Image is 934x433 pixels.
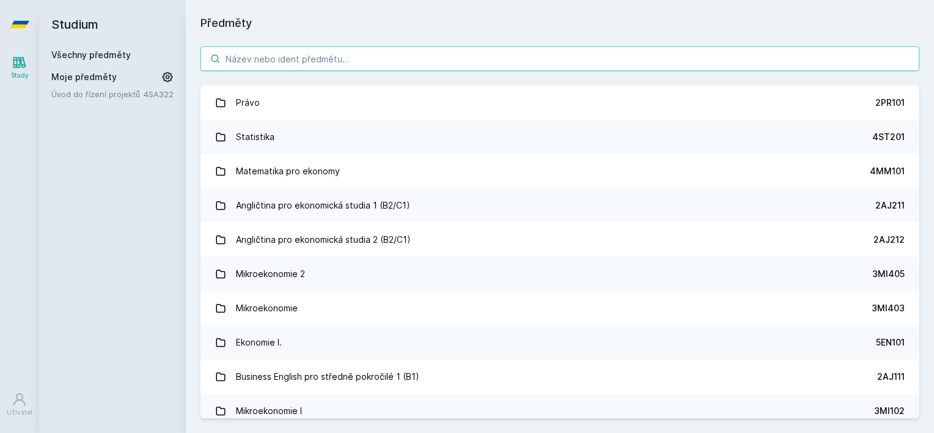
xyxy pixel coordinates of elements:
a: Business English pro středně pokročilé 1 (B1) 2AJ111 [200,360,919,394]
div: Statistika [236,125,274,149]
div: Uživatel [7,408,32,417]
div: Právo [236,91,260,115]
div: 2AJ212 [873,234,905,246]
div: Ekonomie I. [236,330,282,355]
a: Úvod do řízení projektů [51,88,144,100]
div: 5EN101 [876,336,905,349]
a: Uživatel [2,386,37,423]
a: Mikroekonomie I 3MI102 [200,394,919,428]
div: 2AJ111 [877,371,905,383]
div: 2AJ211 [875,199,905,212]
a: Angličtina pro ekonomická studia 1 (B2/C1) 2AJ211 [200,188,919,223]
span: Moje předměty [51,71,117,83]
a: Mikroekonomie 3MI403 [200,291,919,325]
a: Právo 2PR101 [200,86,919,120]
div: Mikroekonomie [236,296,298,320]
a: Study [2,49,37,86]
div: Matematika pro ekonomy [236,159,340,183]
div: Mikroekonomie I [236,399,302,423]
div: 3MI405 [872,268,905,280]
div: Angličtina pro ekonomická studia 1 (B2/C1) [236,193,410,218]
a: Mikroekonomie 2 3MI405 [200,257,919,291]
div: Business English pro středně pokročilé 1 (B1) [236,365,419,389]
div: 3MI403 [872,302,905,314]
div: 4ST201 [872,131,905,143]
a: Všechny předměty [51,50,131,60]
div: Study [11,71,29,80]
div: 3MI102 [874,405,905,417]
div: 2PR101 [875,97,905,109]
div: 4MM101 [870,165,905,177]
div: Angličtina pro ekonomická studia 2 (B2/C1) [236,228,411,252]
a: Statistika 4ST201 [200,120,919,154]
a: Ekonomie I. 5EN101 [200,325,919,360]
a: 4SA322 [144,89,174,99]
a: Angličtina pro ekonomická studia 2 (B2/C1) 2AJ212 [200,223,919,257]
div: Mikroekonomie 2 [236,262,305,286]
input: Název nebo ident předmětu… [200,46,919,71]
h1: Předměty [200,15,919,32]
a: Matematika pro ekonomy 4MM101 [200,154,919,188]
